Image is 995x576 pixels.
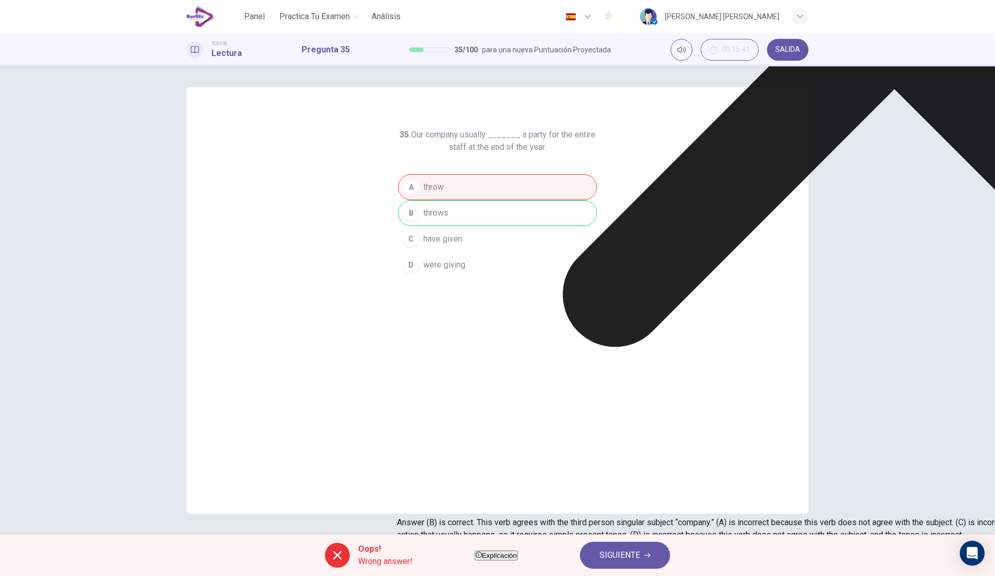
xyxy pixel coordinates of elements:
[640,8,657,25] img: Profile picture
[665,10,779,23] div: [PERSON_NAME] [PERSON_NAME]
[358,555,413,568] span: Wrong answer!
[564,13,577,21] img: es
[701,39,759,61] div: Ocultar
[211,47,242,60] h1: Lectura
[279,10,350,23] span: Practica tu examen
[722,46,750,54] span: 00:15:41
[244,10,265,23] span: Panel
[482,44,611,56] span: para una nueva Puntuación Proyectada
[211,40,227,47] span: TOEIC®
[960,541,985,566] div: Open Intercom Messenger
[600,548,640,563] span: SIGUIENTE
[302,44,350,56] h1: Pregunta 35
[775,46,800,54] span: SALIDA
[454,44,478,56] span: 35 / 100
[482,552,517,559] span: Explicación
[358,543,413,555] span: Oops!
[372,10,401,23] span: Análisis
[671,39,692,61] div: Silenciar
[187,6,214,27] img: EduSynch logo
